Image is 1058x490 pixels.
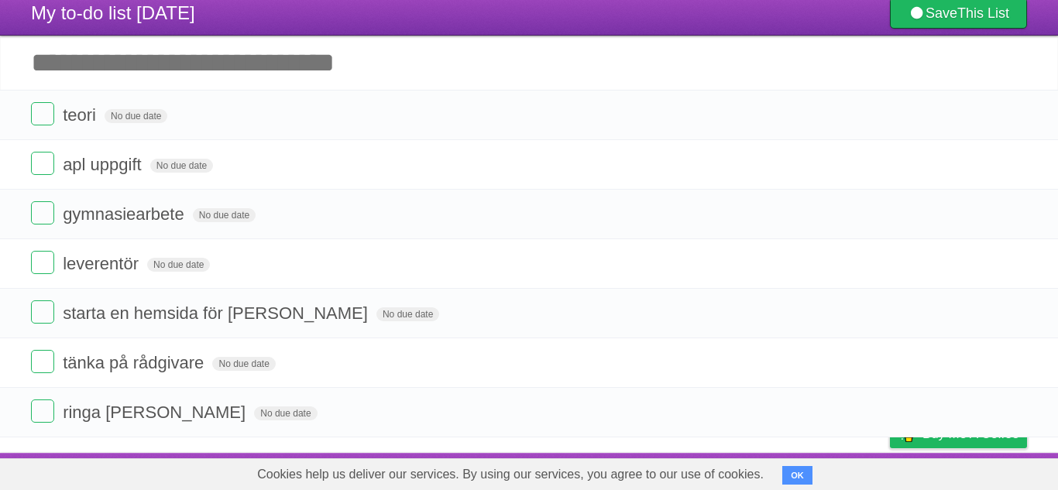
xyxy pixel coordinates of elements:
span: leverentör [63,254,143,273]
label: Done [31,251,54,274]
span: No due date [212,357,275,371]
button: OK [782,466,812,485]
b: This List [957,5,1009,21]
span: ringa [PERSON_NAME] [63,403,249,422]
span: No due date [193,208,256,222]
span: teori [63,105,100,125]
a: About [684,457,716,486]
a: Developers [735,457,798,486]
label: Done [31,201,54,224]
label: Done [31,152,54,175]
span: No due date [105,109,167,123]
span: Buy me a coffee [922,420,1019,447]
span: No due date [254,406,317,420]
span: No due date [147,258,210,272]
span: Cookies help us deliver our services. By using our services, you agree to our use of cookies. [242,459,779,490]
a: Privacy [870,457,910,486]
a: Terms [817,457,851,486]
span: apl uppgift [63,155,146,174]
label: Done [31,350,54,373]
span: gymnasiearbete [63,204,188,224]
a: Suggest a feature [929,457,1027,486]
label: Done [31,300,54,324]
span: tänka på rådgivare [63,353,208,372]
span: No due date [150,159,213,173]
span: My to-do list [DATE] [31,2,195,23]
label: Done [31,399,54,423]
span: No due date [376,307,439,321]
span: starta en hemsida för [PERSON_NAME] [63,303,372,323]
label: Done [31,102,54,125]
